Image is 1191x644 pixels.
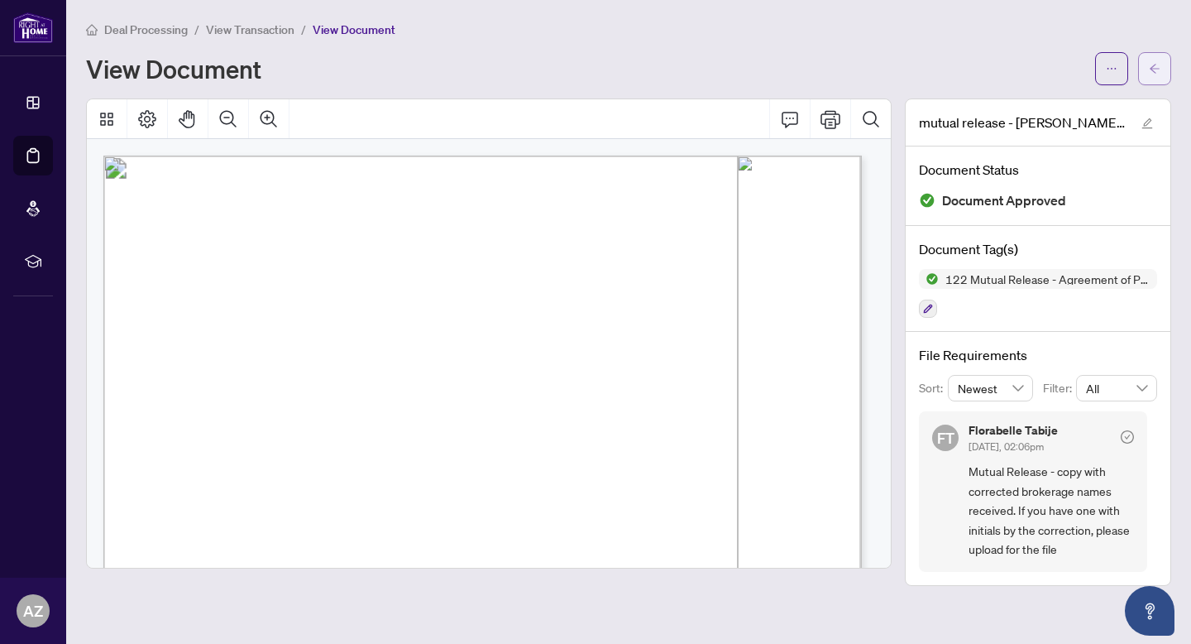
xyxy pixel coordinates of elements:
span: edit [1141,118,1153,129]
img: logo [13,12,53,43]
img: Document Status [919,192,935,209]
h4: Document Status [919,160,1157,180]
span: home [86,24,98,36]
li: / [301,20,306,39]
span: Newest [958,376,1024,401]
span: 122 Mutual Release - Agreement of Purchase and Sale [939,273,1157,285]
h1: View Document [86,55,261,82]
h4: Document Tag(s) [919,239,1157,259]
span: Document Approved [942,190,1066,212]
p: Sort: [919,379,948,397]
img: Status Icon [919,269,939,289]
li: / [194,20,199,39]
span: AZ [23,599,43,622]
button: Open asap [1125,586,1174,636]
h5: Florabelle Tabije [969,425,1058,436]
span: FT [937,426,954,449]
span: All [1086,376,1147,401]
h4: File Requirements [919,345,1157,365]
p: Filter: [1043,379,1076,397]
span: Deal Processing [104,22,188,37]
span: Mutual Release - copy with corrected brokerage names received. If you have one with initials by t... [969,462,1134,559]
span: mutual release - [PERSON_NAME] need manager signature EXECUTED.pdf [919,113,1126,132]
span: View Transaction [206,22,294,37]
span: check-circle [1121,430,1134,444]
span: View Document [313,22,395,37]
span: ellipsis [1106,63,1117,74]
span: [DATE], 02:06pm [969,440,1044,453]
span: arrow-left [1149,63,1160,74]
